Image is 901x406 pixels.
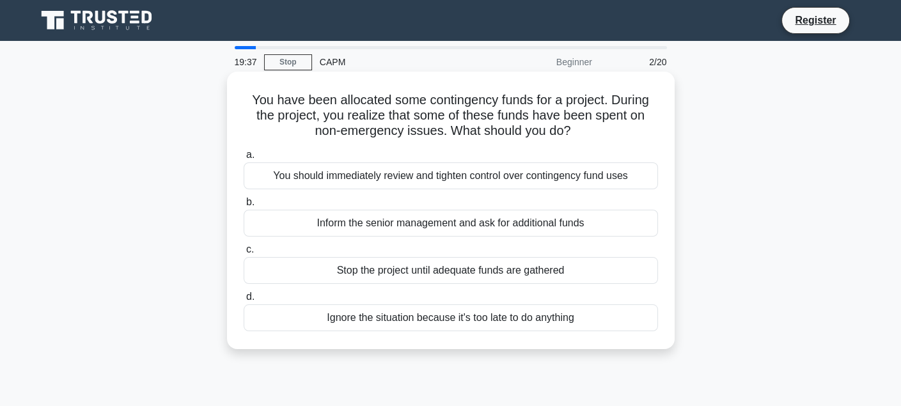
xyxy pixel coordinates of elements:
div: 2/20 [600,49,675,75]
div: Ignore the situation because it's too late to do anything [244,304,658,331]
div: Beginner [488,49,600,75]
a: Register [787,12,843,28]
div: 19:37 [227,49,264,75]
h5: You have been allocated some contingency funds for a project. During the project, you realize tha... [242,92,659,139]
span: d. [246,291,255,302]
div: You should immediately review and tighten control over contingency fund uses [244,162,658,189]
span: b. [246,196,255,207]
div: CAPM [312,49,488,75]
span: c. [246,244,254,254]
span: a. [246,149,255,160]
div: Stop the project until adequate funds are gathered [244,257,658,284]
div: Inform the senior management and ask for additional funds [244,210,658,237]
a: Stop [264,54,312,70]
